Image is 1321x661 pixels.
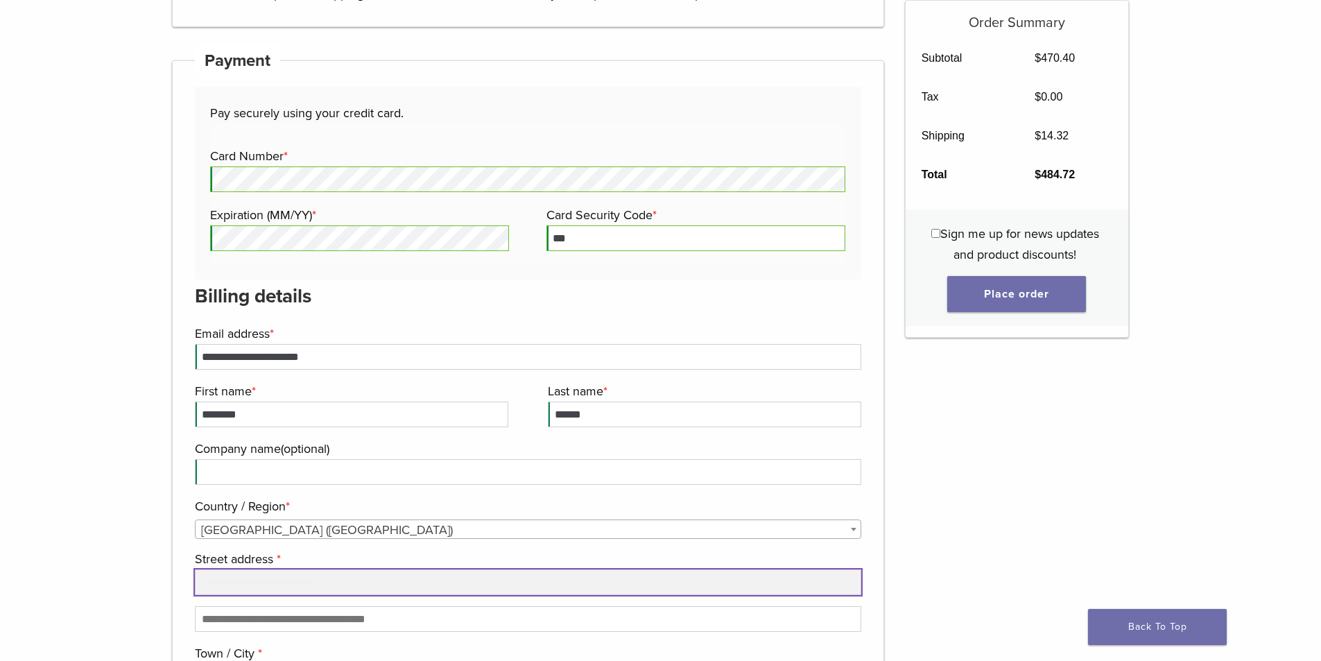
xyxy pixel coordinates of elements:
span: $ [1035,52,1041,64]
p: Pay securely using your credit card. [210,103,845,123]
th: Shipping [906,117,1019,155]
th: Subtotal [906,39,1019,78]
h5: Order Summary [906,1,1128,31]
th: Tax [906,78,1019,117]
button: Place order [947,276,1086,312]
span: United States (US) [196,520,861,540]
label: Company name [195,438,858,459]
label: Card Number [210,146,842,166]
span: Sign me up for news updates and product discounts! [940,226,1099,262]
a: Back To Top [1088,609,1227,645]
label: Last name [548,381,858,402]
label: First name [195,381,505,402]
span: $ [1035,91,1041,103]
bdi: 14.32 [1035,130,1069,141]
span: (optional) [281,441,329,456]
h4: Payment [195,44,281,78]
label: Email address [195,323,858,344]
h3: Billing details [195,280,862,313]
bdi: 484.72 [1035,169,1075,180]
label: Expiration (MM/YY) [210,205,506,225]
label: Card Security Code [546,205,842,225]
span: $ [1035,169,1041,180]
label: Street address [195,549,858,569]
th: Total [906,155,1019,194]
span: Country / Region [195,520,862,539]
bdi: 470.40 [1035,52,1075,64]
span: $ [1035,130,1041,141]
fieldset: Payment Info [210,123,845,264]
bdi: 0.00 [1035,91,1062,103]
input: Sign me up for news updates and product discounts! [931,229,940,238]
label: Country / Region [195,496,858,517]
